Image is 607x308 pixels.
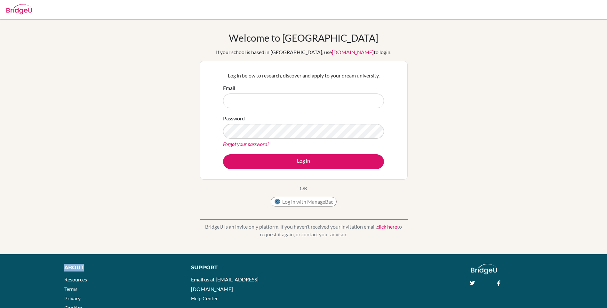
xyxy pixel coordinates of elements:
img: logo_white@2x-f4f0deed5e89b7ecb1c2cc34c3e3d731f90f0f143d5ea2071677605dd97b5244.png [471,264,497,274]
a: Help Center [191,295,218,301]
p: Log in below to research, discover and apply to your dream university. [223,72,384,79]
a: [DOMAIN_NAME] [332,49,374,55]
button: Log in [223,154,384,169]
label: Email [223,84,235,92]
p: OR [300,184,307,192]
div: Support [191,264,296,272]
a: Forgot your password? [223,141,269,147]
a: Email us at [EMAIL_ADDRESS][DOMAIN_NAME] [191,276,259,292]
a: Terms [64,286,77,292]
h1: Welcome to [GEOGRAPHIC_DATA] [229,32,378,44]
a: click here [377,223,397,230]
img: Bridge-U [6,4,32,14]
label: Password [223,115,245,122]
div: If your school is based in [GEOGRAPHIC_DATA], use to login. [216,48,391,56]
a: Privacy [64,295,81,301]
button: Log in with ManageBac [271,197,337,207]
p: BridgeU is an invite only platform. If you haven’t received your invitation email, to request it ... [200,223,408,238]
a: Resources [64,276,87,282]
div: About [64,264,177,272]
